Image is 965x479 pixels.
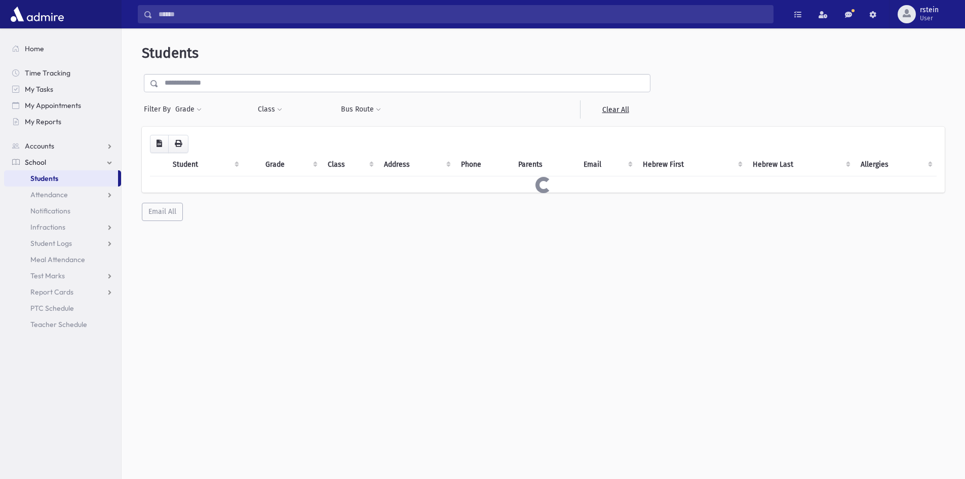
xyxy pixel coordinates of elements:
[30,271,65,280] span: Test Marks
[322,153,378,176] th: Class
[4,251,121,268] a: Meal Attendance
[8,4,66,24] img: AdmirePro
[30,239,72,248] span: Student Logs
[4,170,118,187] a: Students
[150,135,169,153] button: CSV
[25,101,81,110] span: My Appointments
[175,100,202,119] button: Grade
[30,190,68,199] span: Attendance
[920,6,939,14] span: rstein
[4,81,121,97] a: My Tasks
[4,97,121,114] a: My Appointments
[259,153,321,176] th: Grade
[4,187,121,203] a: Attendance
[4,268,121,284] a: Test Marks
[4,138,121,154] a: Accounts
[580,100,650,119] a: Clear All
[512,153,577,176] th: Parents
[455,153,512,176] th: Phone
[4,284,121,300] a: Report Cards
[167,153,243,176] th: Student
[168,135,188,153] button: Print
[855,153,937,176] th: Allergies
[30,304,74,313] span: PTC Schedule
[4,300,121,316] a: PTC Schedule
[4,65,121,81] a: Time Tracking
[142,45,199,61] span: Students
[25,117,61,126] span: My Reports
[25,141,54,151] span: Accounts
[30,223,65,232] span: Infractions
[142,203,183,221] button: Email All
[340,100,381,119] button: Bus Route
[4,235,121,251] a: Student Logs
[25,44,44,53] span: Home
[4,203,121,219] a: Notifications
[152,5,773,23] input: Search
[25,85,53,94] span: My Tasks
[378,153,455,176] th: Address
[747,153,855,176] th: Hebrew Last
[25,158,46,167] span: School
[637,153,746,176] th: Hebrew First
[25,68,70,78] span: Time Tracking
[577,153,637,176] th: Email
[4,114,121,130] a: My Reports
[4,316,121,333] a: Teacher Schedule
[30,206,70,215] span: Notifications
[144,104,175,115] span: Filter By
[30,320,87,329] span: Teacher Schedule
[30,255,85,264] span: Meal Attendance
[4,219,121,235] a: Infractions
[30,174,58,183] span: Students
[920,14,939,22] span: User
[30,287,73,297] span: Report Cards
[4,41,121,57] a: Home
[257,100,283,119] button: Class
[4,154,121,170] a: School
